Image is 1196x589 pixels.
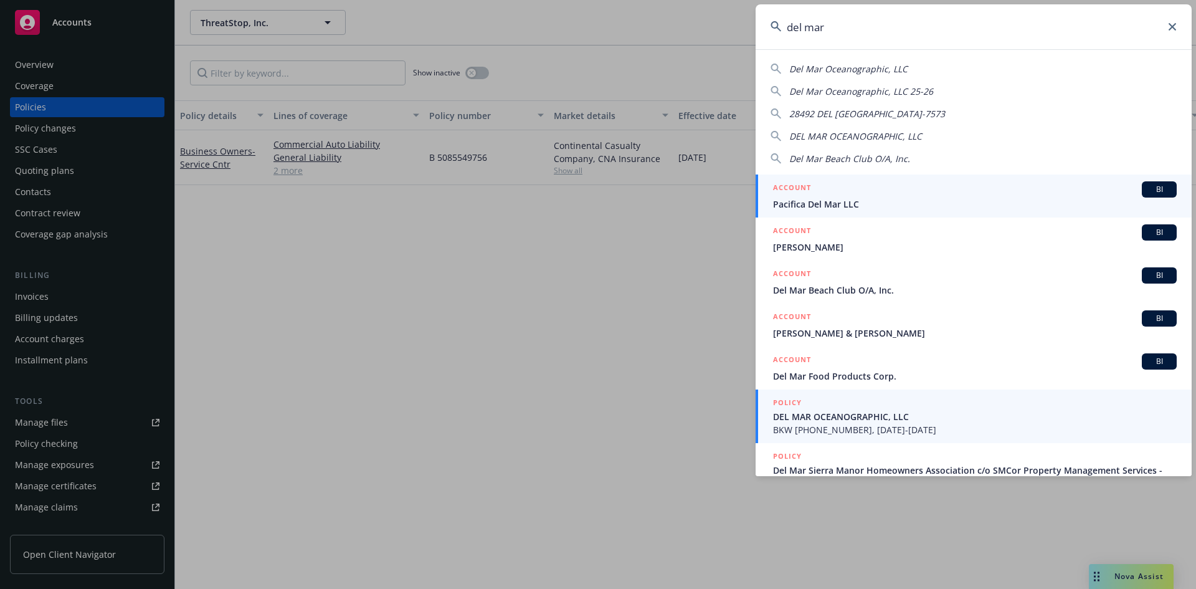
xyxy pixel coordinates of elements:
[789,153,910,165] span: Del Mar Beach Club O/A, Inc.
[1147,184,1172,195] span: BI
[1147,356,1172,367] span: BI
[773,464,1177,490] span: Del Mar Sierra Manor Homeowners Association c/o SMCor Property Management Services - Management L...
[756,218,1192,261] a: ACCOUNTBI[PERSON_NAME]
[773,410,1177,423] span: DEL MAR OCEANOGRAPHIC, LLC
[756,175,1192,218] a: ACCOUNTBIPacifica Del Mar LLC
[789,63,908,75] span: Del Mar Oceanographic, LLC
[756,261,1192,304] a: ACCOUNTBIDel Mar Beach Club O/A, Inc.
[756,304,1192,347] a: ACCOUNTBI[PERSON_NAME] & [PERSON_NAME]
[756,4,1192,49] input: Search...
[773,370,1177,383] span: Del Mar Food Products Corp.
[773,224,811,239] h5: ACCOUNT
[789,108,945,120] span: 28492 DEL [GEOGRAPHIC_DATA]-7573
[773,327,1177,340] span: [PERSON_NAME] & [PERSON_NAME]
[1147,227,1172,238] span: BI
[773,353,811,368] h5: ACCOUNT
[773,423,1177,436] span: BKW [PHONE_NUMBER], [DATE]-[DATE]
[756,443,1192,510] a: POLICYDel Mar Sierra Manor Homeowners Association c/o SMCor Property Management Services - Manage...
[773,181,811,196] h5: ACCOUNT
[756,347,1192,390] a: ACCOUNTBIDel Mar Food Products Corp.
[773,284,1177,297] span: Del Mar Beach Club O/A, Inc.
[773,267,811,282] h5: ACCOUNT
[773,241,1177,254] span: [PERSON_NAME]
[789,130,922,142] span: DEL MAR OCEANOGRAPHIC, LLC
[773,310,811,325] h5: ACCOUNT
[1147,313,1172,324] span: BI
[1147,270,1172,281] span: BI
[756,390,1192,443] a: POLICYDEL MAR OCEANOGRAPHIC, LLCBKW [PHONE_NUMBER], [DATE]-[DATE]
[773,198,1177,211] span: Pacifica Del Mar LLC
[789,85,933,97] span: Del Mar Oceanographic, LLC 25-26
[773,396,802,409] h5: POLICY
[773,450,802,462] h5: POLICY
